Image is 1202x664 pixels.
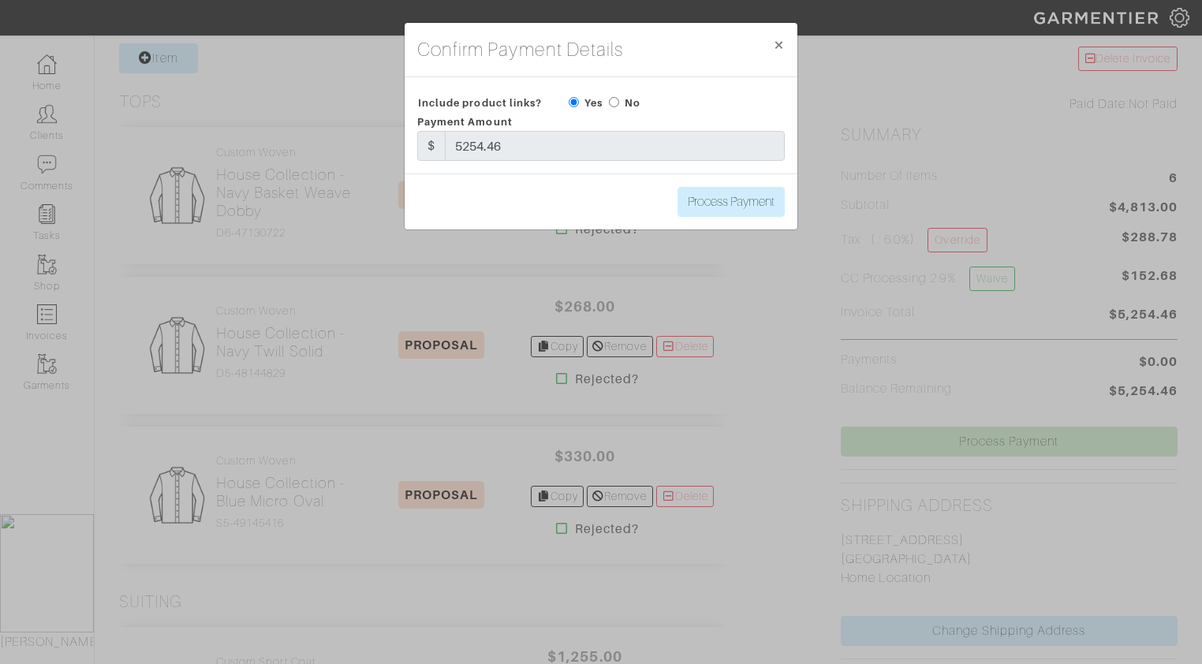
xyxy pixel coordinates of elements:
span: × [773,34,785,55]
span: Payment Amount [417,116,513,128]
input: Process Payment [678,187,785,217]
div: $ [417,131,446,161]
label: No [625,95,640,110]
h4: Confirm Payment Details [417,35,623,64]
span: Include product links? [418,91,542,114]
label: Yes [584,95,603,110]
